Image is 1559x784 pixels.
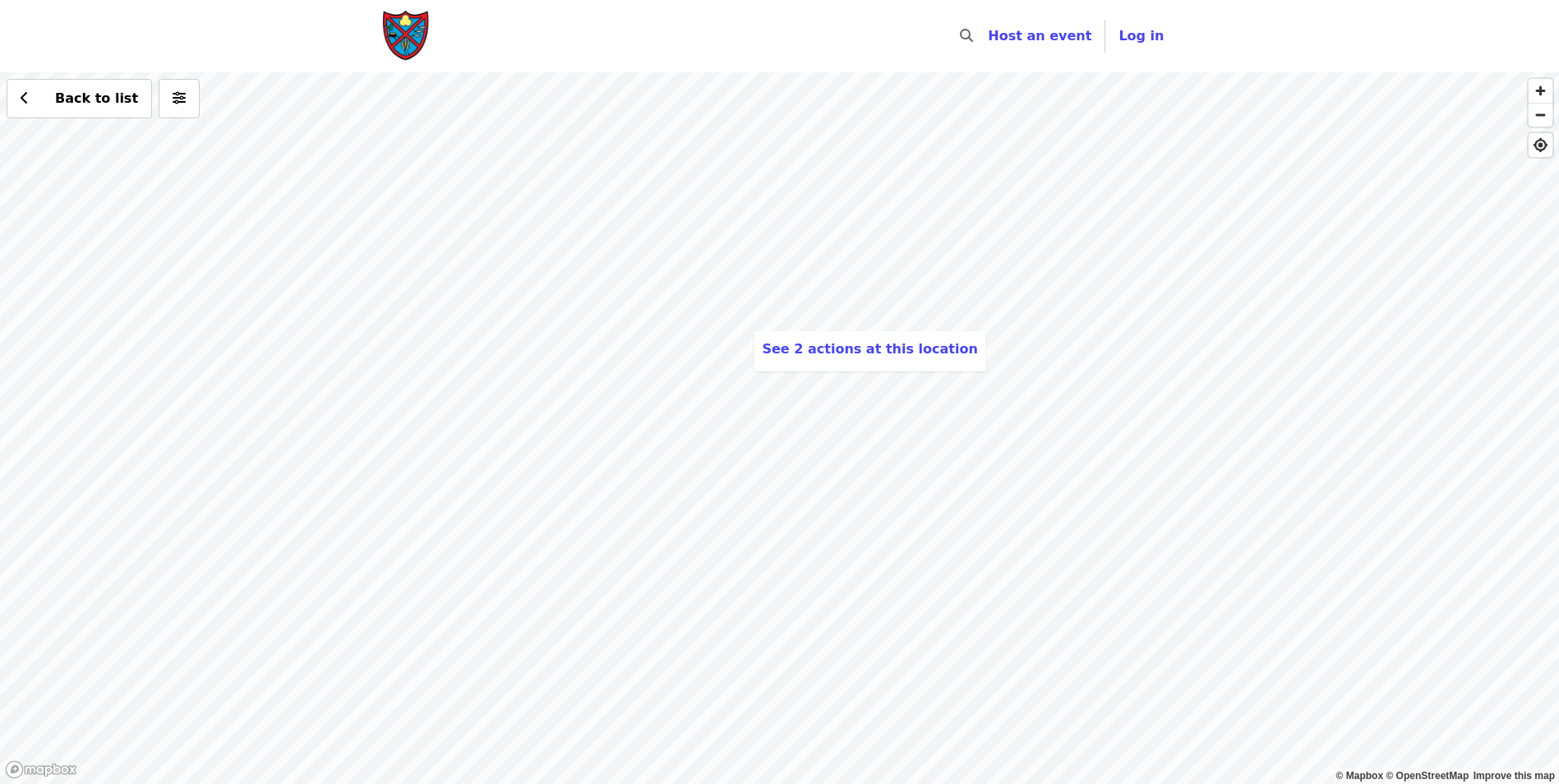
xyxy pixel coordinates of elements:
img: Society of St. Andrew - Home [382,10,431,62]
a: Mapbox [1336,770,1384,782]
i: search icon [960,28,973,44]
span: See 2 actions at this location [762,341,977,357]
button: Log in [1105,20,1177,53]
span: Log in [1119,28,1164,44]
input: Search [983,16,996,56]
a: Map feedback [1474,770,1555,782]
span: Back to list [55,90,138,106]
a: Mapbox logo [5,760,77,779]
a: Host an event [988,28,1091,44]
button: Back to list [7,79,152,118]
button: More filters (0 selected) [159,79,200,118]
button: See 2 actions at this location [762,339,977,359]
i: sliders-h icon [173,90,186,106]
button: Find My Location [1529,133,1552,157]
i: chevron-left icon [21,90,29,106]
button: Zoom Out [1529,103,1552,127]
a: OpenStreetMap [1386,770,1469,782]
button: Zoom In [1529,79,1552,103]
